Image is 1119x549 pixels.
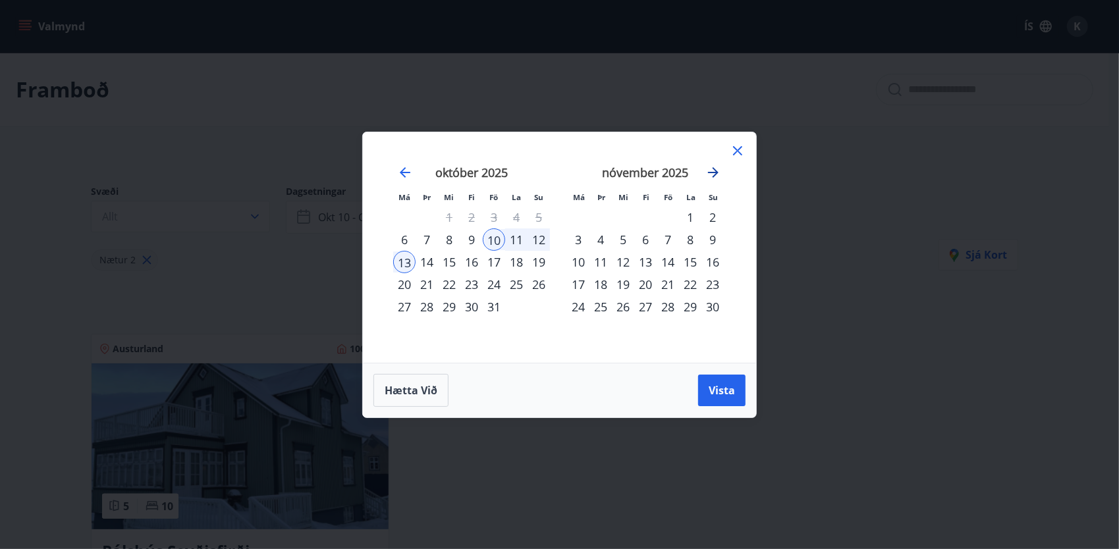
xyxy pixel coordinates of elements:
[612,251,634,273] td: Choose miðvikudagur, 12. nóvember 2025 as your check-in date. It’s available.
[589,273,612,296] div: 18
[657,228,679,251] div: 7
[603,165,689,180] strong: nóvember 2025
[483,206,505,228] td: Not available. föstudagur, 3. október 2025
[701,206,724,228] td: Choose sunnudagur, 2. nóvember 2025 as your check-in date. It’s available.
[634,296,657,318] div: 27
[657,228,679,251] td: Choose föstudagur, 7. nóvember 2025 as your check-in date. It’s available.
[483,251,505,273] div: 17
[528,273,550,296] div: 26
[460,273,483,296] div: 23
[709,383,735,398] span: Vista
[701,273,724,296] div: 23
[435,165,508,180] strong: október 2025
[483,251,505,273] td: Choose föstudagur, 17. október 2025 as your check-in date. It’s available.
[416,296,438,318] td: Choose þriðjudagur, 28. október 2025 as your check-in date. It’s available.
[438,206,460,228] td: Not available. miðvikudagur, 1. október 2025
[468,192,475,202] small: Fi
[679,296,701,318] td: Choose laugardagur, 29. nóvember 2025 as your check-in date. It’s available.
[589,273,612,296] td: Choose þriðjudagur, 18. nóvember 2025 as your check-in date. It’s available.
[567,228,589,251] div: 3
[373,374,449,407] button: Hætta við
[490,192,499,202] small: Fö
[634,273,657,296] td: Choose fimmtudagur, 20. nóvember 2025 as your check-in date. It’s available.
[665,192,673,202] small: Fö
[567,273,589,296] td: Choose mánudagur, 17. nóvember 2025 as your check-in date. It’s available.
[657,251,679,273] td: Choose föstudagur, 14. nóvember 2025 as your check-in date. It’s available.
[528,206,550,228] td: Not available. sunnudagur, 5. október 2025
[612,251,634,273] div: 12
[634,296,657,318] td: Choose fimmtudagur, 27. nóvember 2025 as your check-in date. It’s available.
[567,251,589,273] div: 10
[612,273,634,296] td: Choose miðvikudagur, 19. nóvember 2025 as your check-in date. It’s available.
[505,206,528,228] td: Not available. laugardagur, 4. október 2025
[679,251,701,273] td: Choose laugardagur, 15. nóvember 2025 as your check-in date. It’s available.
[438,251,460,273] td: Choose miðvikudagur, 15. október 2025 as your check-in date. It’s available.
[701,273,724,296] td: Choose sunnudagur, 23. nóvember 2025 as your check-in date. It’s available.
[612,273,634,296] div: 19
[445,192,454,202] small: Mi
[460,296,483,318] td: Choose fimmtudagur, 30. október 2025 as your check-in date. It’s available.
[528,228,550,251] div: 12
[612,228,634,251] div: 5
[589,296,612,318] div: 25
[657,296,679,318] td: Choose föstudagur, 28. nóvember 2025 as your check-in date. It’s available.
[438,228,460,251] div: 8
[416,228,438,251] div: 7
[589,228,612,251] td: Choose þriðjudagur, 4. nóvember 2025 as your check-in date. It’s available.
[619,192,629,202] small: Mi
[483,296,505,318] td: Choose föstudagur, 31. október 2025 as your check-in date. It’s available.
[634,251,657,273] div: 13
[657,251,679,273] div: 14
[505,273,528,296] td: Choose laugardagur, 25. október 2025 as your check-in date. It’s available.
[701,228,724,251] div: 9
[657,273,679,296] div: 21
[612,228,634,251] td: Choose miðvikudagur, 5. nóvember 2025 as your check-in date. It’s available.
[679,206,701,228] div: 1
[679,296,701,318] div: 29
[379,148,740,347] div: Calendar
[528,228,550,251] td: Selected. sunnudagur, 12. október 2025
[416,273,438,296] td: Choose þriðjudagur, 21. október 2025 as your check-in date. It’s available.
[679,228,701,251] div: 8
[460,206,483,228] td: Not available. fimmtudagur, 2. október 2025
[567,296,589,318] div: 24
[438,228,460,251] td: Choose miðvikudagur, 8. október 2025 as your check-in date. It’s available.
[438,251,460,273] div: 15
[679,228,701,251] td: Choose laugardagur, 8. nóvember 2025 as your check-in date. It’s available.
[657,296,679,318] div: 28
[398,192,410,202] small: Má
[460,273,483,296] td: Choose fimmtudagur, 23. október 2025 as your check-in date. It’s available.
[423,192,431,202] small: Þr
[679,273,701,296] div: 22
[505,251,528,273] div: 18
[438,273,460,296] div: 22
[643,192,649,202] small: Fi
[505,228,528,251] div: 11
[634,228,657,251] div: 6
[679,273,701,296] td: Choose laugardagur, 22. nóvember 2025 as your check-in date. It’s available.
[589,251,612,273] td: Choose þriðjudagur, 11. nóvember 2025 as your check-in date. It’s available.
[528,251,550,273] div: 19
[679,251,701,273] div: 15
[385,383,437,398] span: Hætta við
[393,251,416,273] td: Selected as end date. mánudagur, 13. október 2025
[393,273,416,296] td: Choose mánudagur, 20. október 2025 as your check-in date. It’s available.
[701,228,724,251] td: Choose sunnudagur, 9. nóvember 2025 as your check-in date. It’s available.
[393,228,416,251] div: 6
[438,296,460,318] div: 29
[438,273,460,296] td: Choose miðvikudagur, 22. október 2025 as your check-in date. It’s available.
[416,296,438,318] div: 28
[705,165,721,180] div: Move forward to switch to the next month.
[483,273,505,296] td: Choose föstudagur, 24. október 2025 as your check-in date. It’s available.
[416,273,438,296] div: 21
[657,273,679,296] td: Choose föstudagur, 21. nóvember 2025 as your check-in date. It’s available.
[634,251,657,273] td: Choose fimmtudagur, 13. nóvember 2025 as your check-in date. It’s available.
[701,251,724,273] td: Choose sunnudagur, 16. nóvember 2025 as your check-in date. It’s available.
[416,251,438,273] td: Choose þriðjudagur, 14. október 2025 as your check-in date. It’s available.
[438,296,460,318] td: Choose miðvikudagur, 29. október 2025 as your check-in date. It’s available.
[460,251,483,273] div: 16
[416,251,438,273] div: 14
[460,251,483,273] td: Choose fimmtudagur, 16. október 2025 as your check-in date. It’s available.
[393,296,416,318] div: 27
[393,251,416,273] div: 13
